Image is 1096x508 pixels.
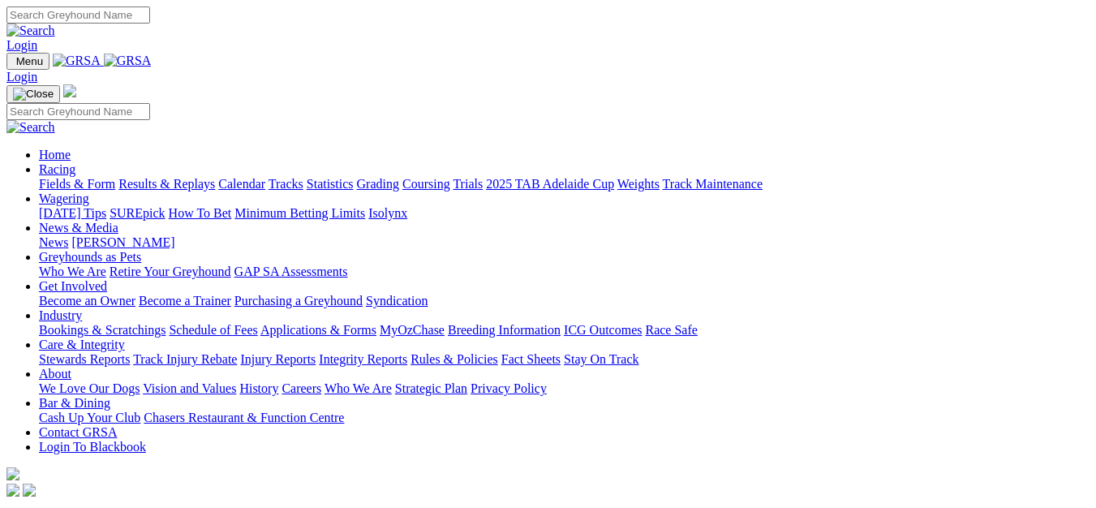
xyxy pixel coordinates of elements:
[110,265,231,278] a: Retire Your Greyhound
[410,352,498,366] a: Rules & Policies
[13,88,54,101] img: Close
[6,103,150,120] input: Search
[357,177,399,191] a: Grading
[39,323,165,337] a: Bookings & Scratchings
[39,381,140,395] a: We Love Our Dogs
[53,54,101,68] img: GRSA
[39,352,1090,367] div: Care & Integrity
[366,294,428,308] a: Syndication
[143,381,236,395] a: Vision and Values
[39,396,110,410] a: Bar & Dining
[39,221,118,235] a: News & Media
[133,352,237,366] a: Track Injury Rebate
[380,323,445,337] a: MyOzChase
[39,338,125,351] a: Care & Integrity
[39,177,1090,192] div: Racing
[23,484,36,497] img: twitter.svg
[501,352,561,366] a: Fact Sheets
[39,235,1090,250] div: News & Media
[486,177,614,191] a: 2025 TAB Adelaide Cup
[118,177,215,191] a: Results & Replays
[71,235,174,249] a: [PERSON_NAME]
[564,323,642,337] a: ICG Outcomes
[63,84,76,97] img: logo-grsa-white.png
[39,177,115,191] a: Fields & Form
[39,294,135,308] a: Become an Owner
[39,148,71,161] a: Home
[139,294,231,308] a: Become a Trainer
[39,192,89,205] a: Wagering
[39,235,68,249] a: News
[169,206,232,220] a: How To Bet
[218,177,265,191] a: Calendar
[402,177,450,191] a: Coursing
[39,206,106,220] a: [DATE] Tips
[234,294,363,308] a: Purchasing a Greyhound
[645,323,697,337] a: Race Safe
[104,54,152,68] img: GRSA
[6,120,55,135] img: Search
[6,70,37,84] a: Login
[39,265,106,278] a: Who We Are
[39,440,146,454] a: Login To Blackbook
[307,177,354,191] a: Statistics
[234,265,348,278] a: GAP SA Assessments
[39,250,141,264] a: Greyhounds as Pets
[144,411,344,424] a: Chasers Restaurant & Function Centre
[6,24,55,38] img: Search
[269,177,303,191] a: Tracks
[39,308,82,322] a: Industry
[6,467,19,480] img: logo-grsa-white.png
[453,177,483,191] a: Trials
[39,323,1090,338] div: Industry
[6,85,60,103] button: Toggle navigation
[39,411,140,424] a: Cash Up Your Club
[368,206,407,220] a: Isolynx
[39,411,1090,425] div: Bar & Dining
[39,279,107,293] a: Get Involved
[617,177,660,191] a: Weights
[110,206,165,220] a: SUREpick
[260,323,376,337] a: Applications & Forms
[395,381,467,395] a: Strategic Plan
[16,55,43,67] span: Menu
[282,381,321,395] a: Careers
[39,162,75,176] a: Racing
[564,352,638,366] a: Stay On Track
[663,177,763,191] a: Track Maintenance
[471,381,547,395] a: Privacy Policy
[39,352,130,366] a: Stewards Reports
[6,484,19,497] img: facebook.svg
[240,352,316,366] a: Injury Reports
[39,425,117,439] a: Contact GRSA
[239,381,278,395] a: History
[39,381,1090,396] div: About
[39,206,1090,221] div: Wagering
[39,367,71,381] a: About
[39,294,1090,308] div: Get Involved
[234,206,365,220] a: Minimum Betting Limits
[319,352,407,366] a: Integrity Reports
[448,323,561,337] a: Breeding Information
[39,265,1090,279] div: Greyhounds as Pets
[169,323,257,337] a: Schedule of Fees
[6,38,37,52] a: Login
[6,6,150,24] input: Search
[6,53,49,70] button: Toggle navigation
[325,381,392,395] a: Who We Are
